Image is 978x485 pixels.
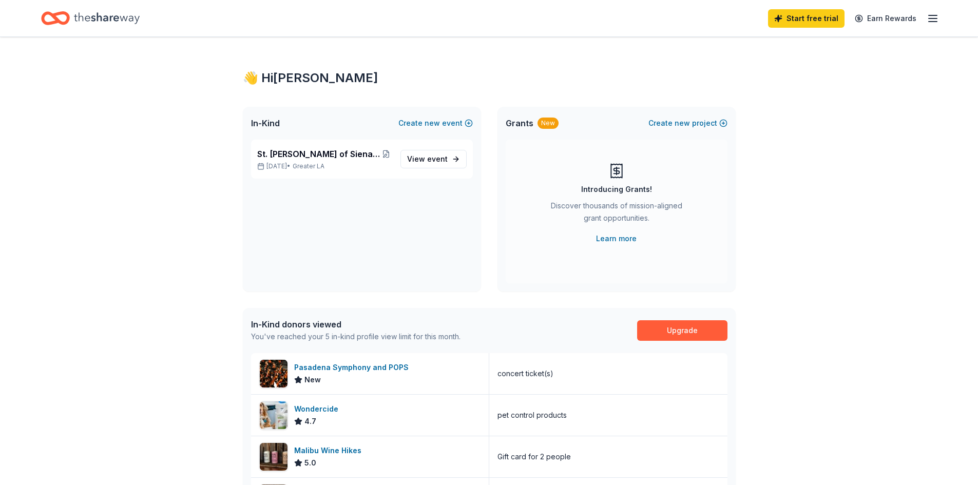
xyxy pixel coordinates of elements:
[400,150,467,168] a: View event
[294,403,342,415] div: Wondercide
[538,118,559,129] div: New
[497,367,553,380] div: concert ticket(s)
[849,9,923,28] a: Earn Rewards
[294,361,413,374] div: Pasadena Symphony and POPS
[425,117,440,129] span: new
[304,457,316,469] span: 5.0
[675,117,690,129] span: new
[251,318,461,331] div: In-Kind donors viewed
[648,117,727,129] button: Createnewproject
[304,415,316,428] span: 4.7
[596,232,637,245] a: Learn more
[581,183,652,196] div: Introducing Grants!
[251,117,280,129] span: In-Kind
[294,444,366,457] div: Malibu Wine Hikes
[547,200,686,228] div: Discover thousands of mission-aligned grant opportunities.
[260,360,287,387] img: Image for Pasadena Symphony and POPS
[497,451,571,463] div: Gift card for 2 people
[257,148,381,160] span: St. [PERSON_NAME] of Siena Fall Festival Silent Auction
[243,70,736,86] div: 👋 Hi [PERSON_NAME]
[257,162,392,170] p: [DATE] •
[427,154,448,163] span: event
[407,153,448,165] span: View
[260,401,287,429] img: Image for Wondercide
[398,117,473,129] button: Createnewevent
[768,9,845,28] a: Start free trial
[637,320,727,341] a: Upgrade
[506,117,533,129] span: Grants
[497,409,567,421] div: pet control products
[260,443,287,471] img: Image for Malibu Wine Hikes
[251,331,461,343] div: You've reached your 5 in-kind profile view limit for this month.
[41,6,140,30] a: Home
[304,374,321,386] span: New
[293,162,324,170] span: Greater LA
